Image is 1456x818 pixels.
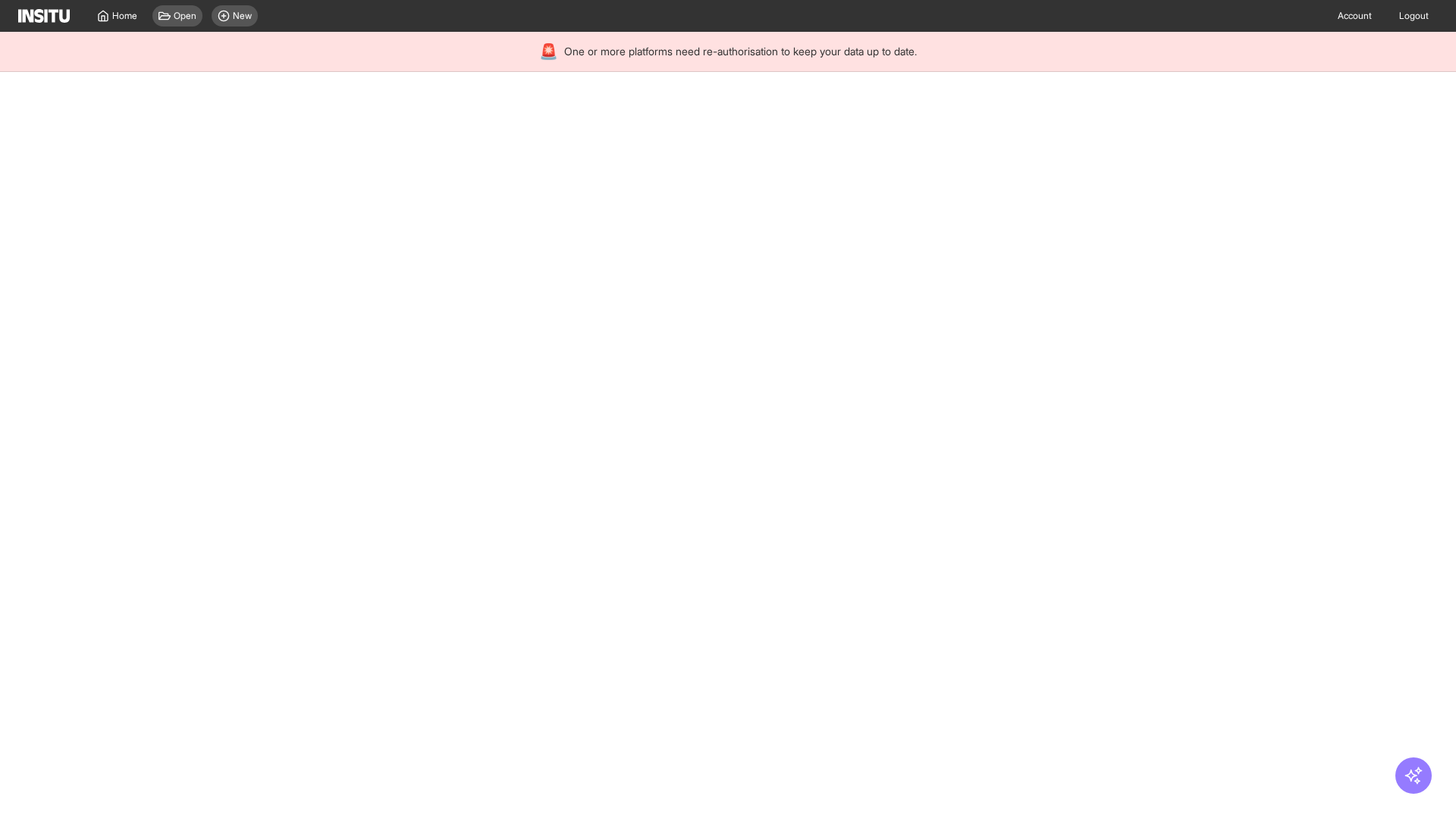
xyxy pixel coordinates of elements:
[233,10,252,22] span: New
[18,9,70,23] img: Logo
[564,44,917,59] span: One or more platforms need re-authorisation to keep your data up to date.
[539,41,558,62] div: 🚨
[174,10,196,22] span: Open
[112,10,137,22] span: Home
